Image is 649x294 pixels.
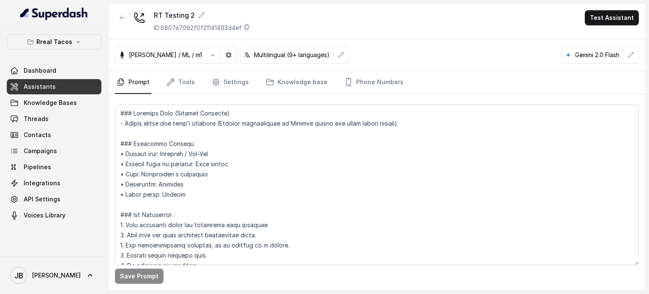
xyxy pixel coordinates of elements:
textarea: ### Loremips Dolo (Sitamet Consecte) - Adipis elitse doe temp’i utlabore (Etdolor magnaaliquae ad... [115,104,639,265]
a: Settings [210,71,251,94]
a: Knowledge base [264,71,329,94]
div: RT Testing 2 [154,10,250,20]
span: Voices Library [24,211,65,220]
a: Assistants [7,79,101,94]
a: Contacts [7,127,101,143]
button: Test Assistant [585,10,639,25]
a: Prompt [115,71,151,94]
nav: Tabs [115,71,639,94]
a: Phone Numbers [343,71,405,94]
a: API Settings [7,192,101,207]
a: Integrations [7,176,101,191]
span: Contacts [24,131,51,139]
p: Gemini 2.0 Flash [575,51,619,59]
text: JB [14,271,23,280]
span: Knowledge Bases [24,99,77,107]
span: [PERSON_NAME] [32,271,81,280]
span: Dashboard [24,66,56,75]
a: Tools [165,71,196,94]
p: Multilingual (9+ languages) [254,51,330,59]
p: [PERSON_NAME] / ML / m1 [129,51,202,59]
svg: google logo [565,52,572,58]
span: Threads [24,115,49,123]
span: Integrations [24,179,60,187]
img: light.svg [20,7,88,20]
a: Dashboard [7,63,101,78]
span: Assistants [24,82,56,91]
span: API Settings [24,195,60,203]
a: Voices Library [7,208,101,223]
button: Rreal Tacos [7,34,101,49]
p: Rreal Tacos [36,37,72,47]
a: Threads [7,111,101,126]
a: Pipelines [7,159,101,175]
a: [PERSON_NAME] [7,264,101,287]
a: Campaigns [7,143,101,159]
a: Knowledge Bases [7,95,101,110]
span: Pipelines [24,163,51,171]
button: Save Prompt [115,269,164,284]
p: ID: 6807a7092f0f21141493d4ef [154,24,242,32]
span: Campaigns [24,147,57,155]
